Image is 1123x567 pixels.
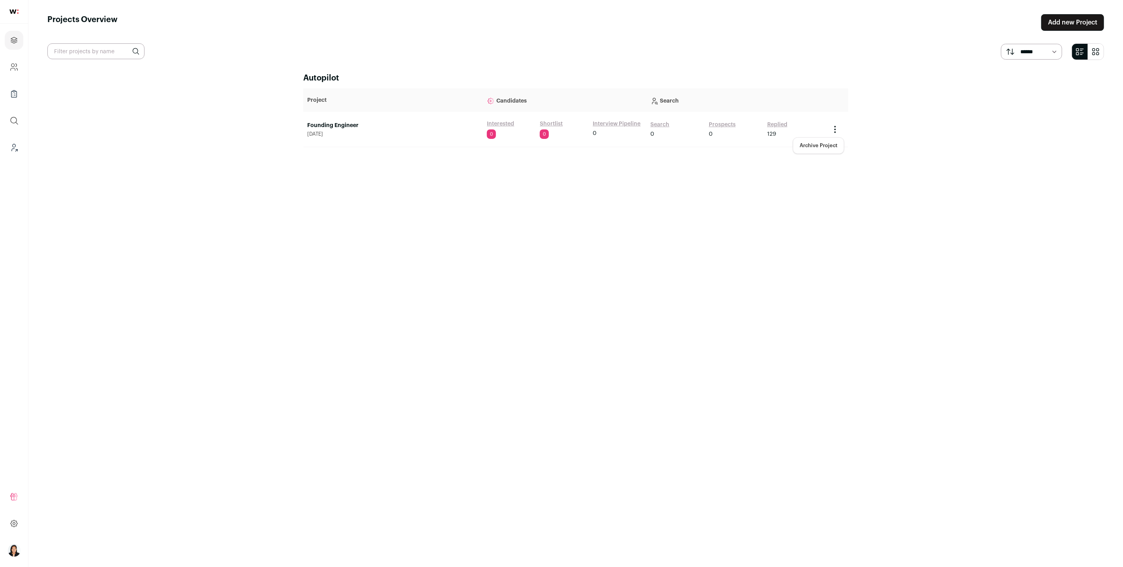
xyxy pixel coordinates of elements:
[487,129,496,139] span: 0
[767,130,776,138] span: 129
[650,121,669,129] a: Search
[800,142,838,149] button: Archive Project
[540,129,549,139] span: 0
[487,120,514,128] a: Interested
[303,73,848,84] h2: Autopilot
[1041,14,1104,31] a: Add new Project
[709,121,736,129] a: Prospects
[5,138,23,157] a: Leads (Backoffice)
[8,544,21,557] img: 13709957-medium_jpg
[8,544,21,557] button: Open dropdown
[5,58,23,77] a: Company and ATS Settings
[307,131,479,137] span: [DATE]
[9,9,19,14] img: wellfound-shorthand-0d5821cbd27db2630d0214b213865d53afaa358527fdda9d0ea32b1df1b89c2c.svg
[307,122,479,129] a: Founding Engineer
[830,125,840,134] button: Project Actions
[47,43,145,59] input: Filter projects by name
[593,129,597,137] span: 0
[5,84,23,103] a: Company Lists
[47,14,118,31] h1: Projects Overview
[487,92,642,108] p: Candidates
[650,92,822,108] p: Search
[650,130,654,138] span: 0
[540,120,563,128] a: Shortlist
[709,130,713,138] span: 0
[5,31,23,50] a: Projects
[767,121,787,129] a: Replied
[307,96,479,104] p: Project
[593,120,640,128] a: Interview Pipeline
